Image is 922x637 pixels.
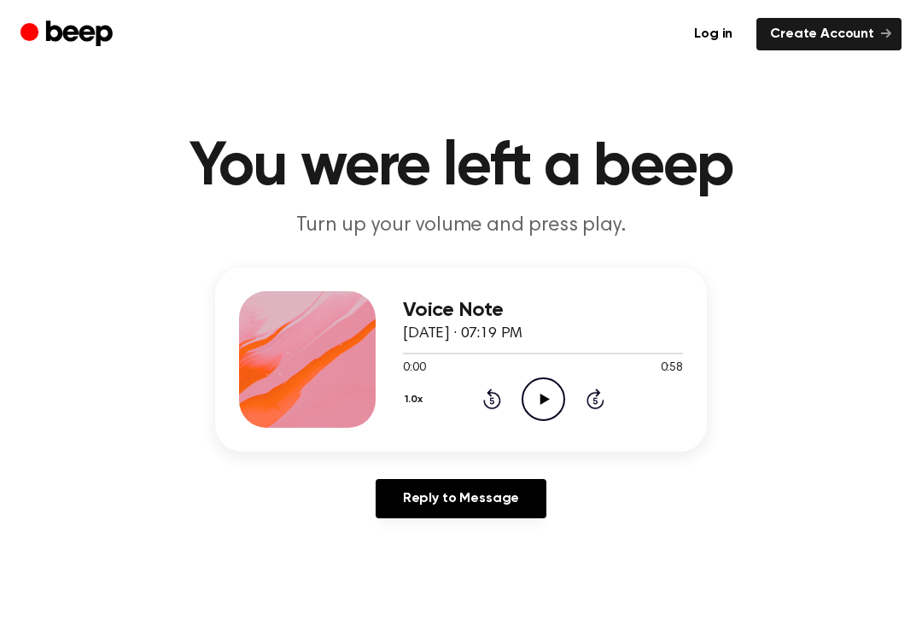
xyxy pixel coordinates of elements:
[403,359,425,377] span: 0:00
[403,385,429,414] button: 1.0x
[756,18,902,50] a: Create Account
[661,359,683,377] span: 0:58
[376,479,546,518] a: Reply to Message
[680,18,746,50] a: Log in
[20,18,117,51] a: Beep
[403,326,522,342] span: [DATE] · 07:19 PM
[403,299,683,322] h3: Voice Note
[133,212,789,240] p: Turn up your volume and press play.
[24,137,898,198] h1: You were left a beep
